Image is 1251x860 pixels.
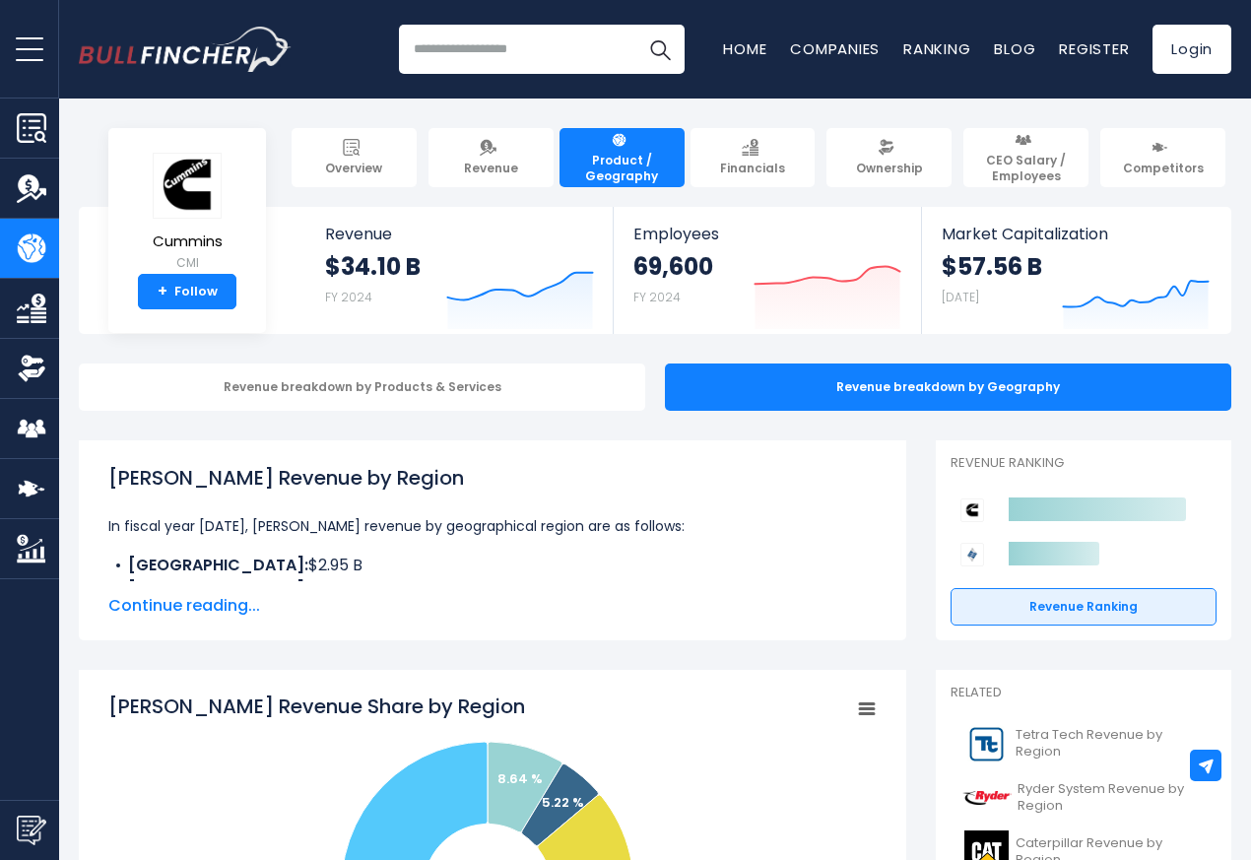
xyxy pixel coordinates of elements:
[972,153,1080,183] span: CEO Salary / Employees
[856,161,923,176] span: Ownership
[942,225,1210,243] span: Market Capitalization
[138,274,236,309] a: +Follow
[17,354,46,383] img: Ownership
[951,588,1217,626] a: Revenue Ranking
[962,722,1010,766] img: TTEK logo
[960,498,984,522] img: Cummins competitors logo
[1152,25,1231,74] a: Login
[153,254,223,272] small: CMI
[325,161,382,176] span: Overview
[128,554,308,576] b: [GEOGRAPHIC_DATA]:
[723,38,766,59] a: Home
[542,793,584,812] text: 5.22 %
[568,153,676,183] span: Product / Geography
[305,207,614,334] a: Revenue $34.10 B FY 2024
[942,251,1042,282] strong: $57.56 B
[951,771,1217,826] a: Ryder System Revenue by Region
[108,594,877,618] span: Continue reading...
[560,128,685,187] a: Product / Geography
[1018,781,1205,815] span: Ryder System Revenue by Region
[108,514,877,538] p: In fiscal year [DATE], [PERSON_NAME] revenue by geographical region are as follows:
[614,207,920,334] a: Employees 69,600 FY 2024
[826,128,952,187] a: Ownership
[633,225,900,243] span: Employees
[951,685,1217,701] p: Related
[790,38,880,59] a: Companies
[665,364,1231,411] div: Revenue breakdown by Geography
[325,289,372,305] small: FY 2024
[325,225,594,243] span: Revenue
[108,554,877,577] li: $2.95 B
[1123,161,1204,176] span: Competitors
[79,27,291,72] a: Go to homepage
[1059,38,1129,59] a: Register
[962,776,1012,821] img: R logo
[903,38,970,59] a: Ranking
[951,455,1217,472] p: Revenue Ranking
[994,38,1035,59] a: Blog
[108,463,877,493] h1: [PERSON_NAME] Revenue by Region
[428,128,554,187] a: Revenue
[128,577,308,600] b: [GEOGRAPHIC_DATA]:
[79,27,292,72] img: Bullfincher logo
[79,364,645,411] div: Revenue breakdown by Products & Services
[691,128,816,187] a: Financials
[960,543,984,566] img: Emerson Electric Co. competitors logo
[152,152,224,275] a: Cummins CMI
[153,233,223,250] span: Cummins
[497,769,543,788] text: 8.64 %
[922,207,1229,334] a: Market Capitalization $57.56 B [DATE]
[635,25,685,74] button: Search
[633,251,713,282] strong: 69,600
[942,289,979,305] small: [DATE]
[325,251,421,282] strong: $34.10 B
[158,283,167,300] strong: +
[951,717,1217,771] a: Tetra Tech Revenue by Region
[720,161,785,176] span: Financials
[1016,727,1205,761] span: Tetra Tech Revenue by Region
[464,161,518,176] span: Revenue
[963,128,1088,187] a: CEO Salary / Employees
[1100,128,1225,187] a: Competitors
[108,577,877,601] li: $1.78 B
[108,693,525,720] tspan: [PERSON_NAME] Revenue Share by Region
[292,128,417,187] a: Overview
[633,289,681,305] small: FY 2024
